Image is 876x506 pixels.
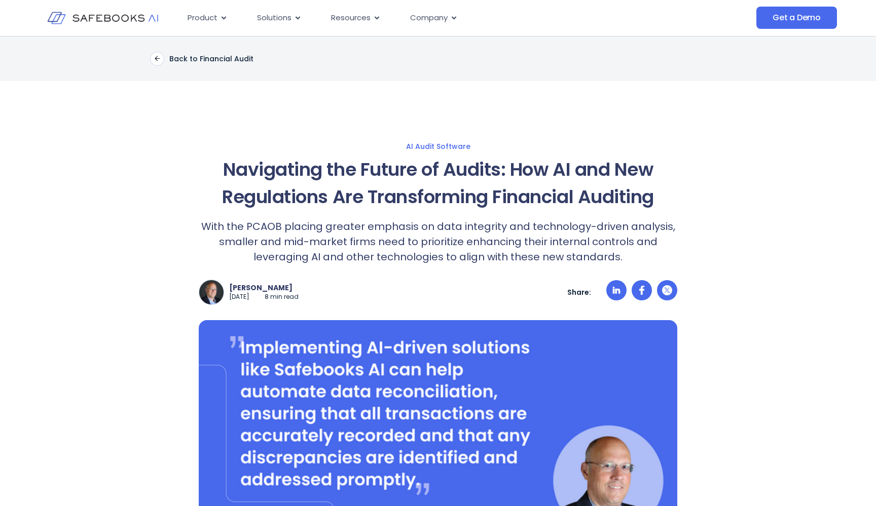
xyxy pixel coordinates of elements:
[773,13,821,23] span: Get a Demo
[756,7,837,29] a: Get a Demo
[179,8,655,28] nav: Menu
[188,12,217,24] span: Product
[410,12,448,24] span: Company
[179,8,655,28] div: Menu Toggle
[199,219,677,264] p: With the PCAOB placing greater emphasis on data integrity and technology-driven analysis, smaller...
[229,283,299,292] p: [PERSON_NAME]
[257,12,291,24] span: Solutions
[199,280,224,304] img: Ahikam Kaufman
[265,293,299,301] p: 8 min read
[229,293,249,301] p: [DATE]
[199,156,677,211] h1: Navigating the Future of Audits: How AI and New Regulations Are Transforming Financial Auditing
[331,12,371,24] span: Resources
[150,52,253,66] a: Back to Financial Audit
[567,288,591,297] p: Share:
[169,54,253,63] p: Back to Financial Audit
[99,142,777,151] a: AI Audit Software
